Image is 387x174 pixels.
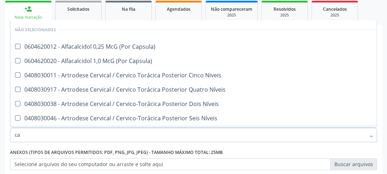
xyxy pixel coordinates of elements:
[24,5,32,13] div: person_add
[15,128,365,142] input: Buscar por procedimentos
[10,147,223,158] label: Anexos (Tipos de arquivos permitidos: PDF, PNG, JPG, JPEG) - Tamanho máximo total: 25MB
[274,6,296,12] span: Resolvidos
[317,13,353,18] div: 2025
[167,6,190,12] span: Agendados
[267,13,303,18] div: 2025
[10,15,47,20] div: Nova marcação
[211,13,252,18] div: 2025
[67,6,90,12] span: Solicitados
[122,6,135,12] span: Na fila
[211,6,252,12] span: Não compareceram
[323,6,347,12] span: Cancelados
